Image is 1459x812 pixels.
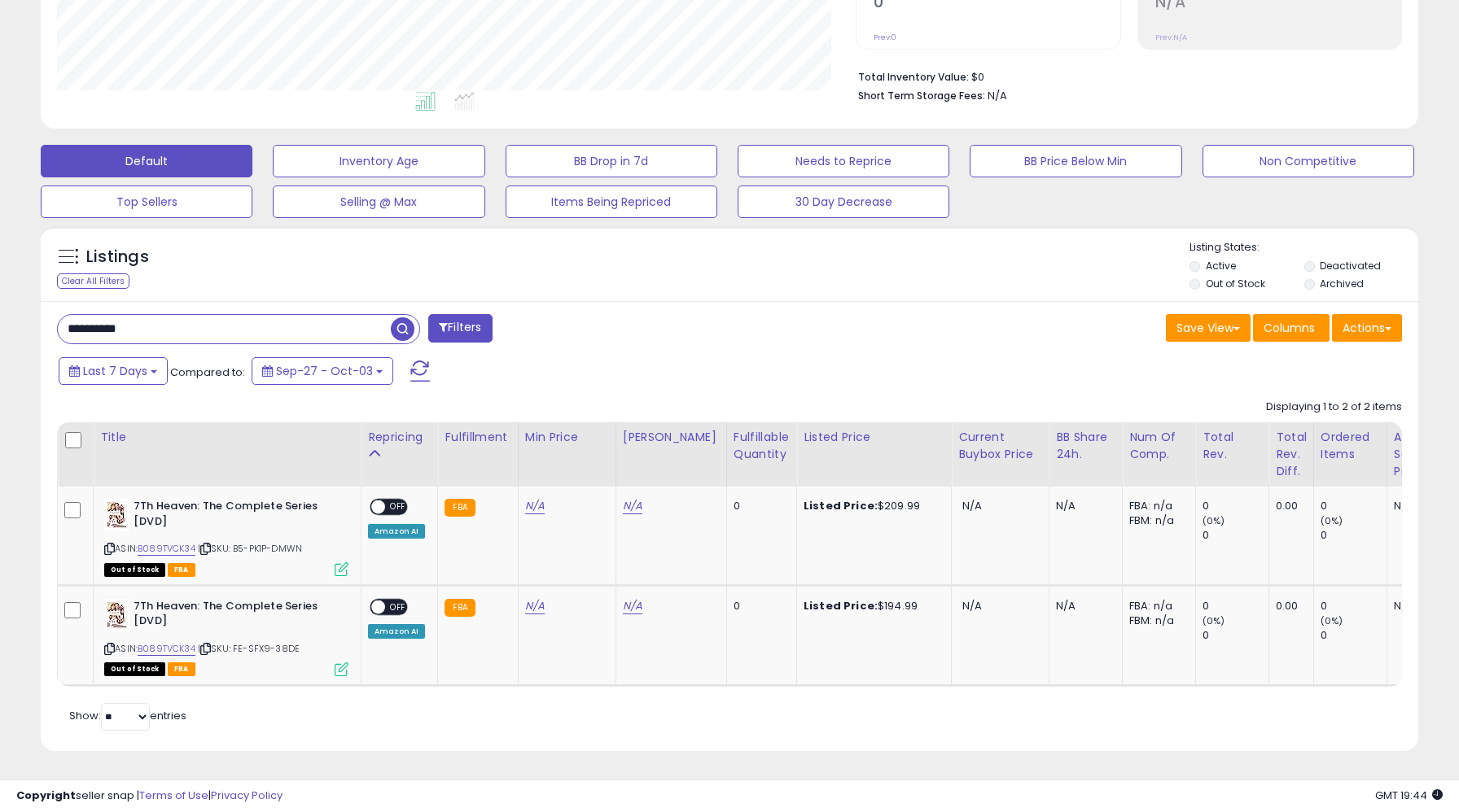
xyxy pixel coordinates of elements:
span: | SKU: B5-PK1P-DMWN [198,542,302,555]
div: 0 [1203,628,1268,643]
div: Amazon AI [368,524,425,539]
button: Top Sellers [41,186,252,218]
span: Compared to: [170,365,245,380]
label: Active [1206,259,1236,273]
small: FBA [445,499,475,517]
small: (0%) [1321,614,1343,627]
div: 0 [734,599,784,613]
a: Terms of Use [139,788,208,803]
div: seller snap | | [16,788,283,804]
button: Save View [1166,314,1251,342]
button: Items Being Repriced [506,186,717,218]
small: (0%) [1321,514,1343,527]
button: Columns [1253,314,1330,342]
span: FBA [168,563,195,577]
div: Displaying 1 to 2 of 2 items [1266,399,1402,415]
small: Prev: 0 [874,33,896,42]
button: Needs to Reprice [738,145,949,177]
button: Filters [428,314,492,343]
span: All listings that are currently out of stock and unavailable for purchase on Amazon [104,662,165,676]
div: 0.00 [1276,599,1301,613]
span: OFF [385,600,411,613]
div: 0 [1203,528,1268,543]
div: $209.99 [804,499,939,513]
div: Repricing [368,429,431,446]
b: 7Th Heaven: The Complete Series [DVD] [134,499,331,533]
div: Fulfillable Quantity [734,429,790,463]
button: Sep-27 - Oct-03 [252,357,393,385]
div: $194.99 [804,599,939,613]
span: All listings that are currently out of stock and unavailable for purchase on Amazon [104,563,165,577]
div: Amazon AI [368,624,425,639]
button: BB Price Below Min [970,145,1181,177]
div: Avg Selling Price [1394,429,1453,480]
div: FBM: n/a [1129,613,1183,628]
div: 0 [1321,528,1387,543]
h5: Listings [86,246,149,268]
div: N/A [1056,599,1110,613]
div: [PERSON_NAME] [623,429,720,446]
label: Deactivated [1320,259,1381,273]
div: Total Rev. Diff. [1276,429,1307,480]
div: Current Buybox Price [958,429,1042,463]
div: N/A [1056,499,1110,513]
li: $0 [858,66,1390,85]
div: 0 [1203,599,1268,613]
button: BB Drop in 7d [506,145,717,177]
span: 2025-10-11 19:44 GMT [1375,788,1443,803]
button: Actions [1332,314,1402,342]
b: Total Inventory Value: [858,70,969,84]
button: Default [41,145,252,177]
b: 7Th Heaven: The Complete Series [DVD] [134,599,331,633]
div: 0 [1321,599,1387,613]
div: Ordered Items [1321,429,1380,463]
div: Min Price [525,429,609,446]
b: Listed Price: [804,598,878,613]
label: Archived [1320,277,1364,290]
span: OFF [385,500,411,514]
div: Clear All Filters [57,273,129,289]
div: Listed Price [804,429,944,446]
div: 0.00 [1276,499,1301,513]
div: 0 [1321,499,1387,513]
img: 51uLPNFJ6tL._SL40_.jpg [104,599,129,631]
a: B089TVCK34 [138,642,195,656]
b: Short Term Storage Fees: [858,89,985,103]
strong: Copyright [16,788,76,803]
p: Listing States: [1190,240,1418,255]
a: N/A [623,498,642,514]
small: Prev: N/A [1155,33,1187,42]
button: 30 Day Decrease [738,186,949,218]
label: Out of Stock [1206,277,1265,290]
span: N/A [962,598,982,613]
div: N/A [1394,599,1448,613]
div: FBM: n/a [1129,513,1183,528]
div: FBA: n/a [1129,599,1183,613]
div: Fulfillment [445,429,510,446]
a: B089TVCK34 [138,542,195,556]
div: FBA: n/a [1129,499,1183,513]
img: 51uLPNFJ6tL._SL40_.jpg [104,499,129,531]
a: Privacy Policy [211,788,283,803]
a: N/A [525,498,545,514]
div: N/A [1394,499,1448,513]
span: N/A [962,498,982,513]
span: Last 7 Days [83,363,147,379]
div: 0 [1203,499,1268,513]
small: (0%) [1203,614,1225,627]
div: ASIN: [104,499,348,574]
span: Show: entries [69,708,186,723]
div: 0 [734,499,784,513]
small: FBA [445,599,475,617]
button: Last 7 Days [59,357,168,385]
div: Title [100,429,354,446]
b: Listed Price: [804,498,878,513]
div: Num of Comp. [1129,429,1189,463]
a: N/A [525,598,545,614]
div: BB Share 24h. [1056,429,1115,463]
span: | SKU: FE-SFX9-38DE [198,642,300,655]
button: Non Competitive [1203,145,1414,177]
button: Inventory Age [273,145,484,177]
span: Columns [1264,320,1315,336]
span: Sep-27 - Oct-03 [276,363,373,379]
